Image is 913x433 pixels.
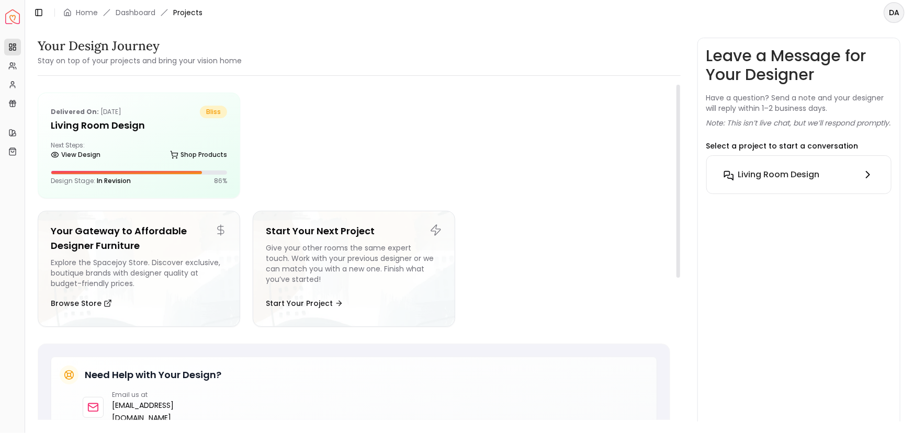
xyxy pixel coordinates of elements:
div: Next Steps: [51,141,227,162]
button: Start Your Project [266,293,343,314]
img: Spacejoy Logo [5,9,20,24]
a: Your Gateway to Affordable Designer FurnitureExplore the Spacejoy Store. Discover exclusive, bout... [38,211,240,327]
p: [DATE] [51,106,121,118]
span: Projects [173,7,202,18]
a: Shop Products [170,147,227,162]
p: Select a project to start a conversation [706,141,859,151]
button: DA [884,2,905,23]
p: Have a question? Send a note and your designer will reply within 1–2 business days. [706,93,892,113]
button: Browse Store [51,293,112,314]
h5: Your Gateway to Affordable Designer Furniture [51,224,227,253]
h3: Leave a Message for Your Designer [706,47,892,84]
p: 86 % [214,177,227,185]
span: In Revision [97,176,131,185]
p: Design Stage: [51,177,131,185]
button: Living Room design [715,164,883,185]
nav: breadcrumb [63,7,202,18]
b: Delivered on: [51,107,99,116]
p: Note: This isn’t live chat, but we’ll respond promptly. [706,118,891,128]
h5: Living Room design [51,118,227,133]
h6: Living Room design [738,168,820,181]
h5: Need Help with Your Design? [85,368,221,382]
a: View Design [51,147,100,162]
a: [EMAIL_ADDRESS][DOMAIN_NAME] [112,399,211,424]
small: Stay on top of your projects and bring your vision home [38,55,242,66]
div: Explore the Spacejoy Store. Discover exclusive, boutique brands with designer quality at budget-f... [51,257,227,289]
a: Start Your Next ProjectGive your other rooms the same expert touch. Work with your previous desig... [253,211,455,327]
a: Dashboard [116,7,155,18]
span: DA [885,3,904,22]
span: bliss [200,106,227,118]
a: Home [76,7,98,18]
h5: Start Your Next Project [266,224,442,238]
div: Give your other rooms the same expert touch. Work with your previous designer or we can match you... [266,243,442,289]
p: Email us at [112,391,211,399]
h3: Your Design Journey [38,38,242,54]
a: Spacejoy [5,9,20,24]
